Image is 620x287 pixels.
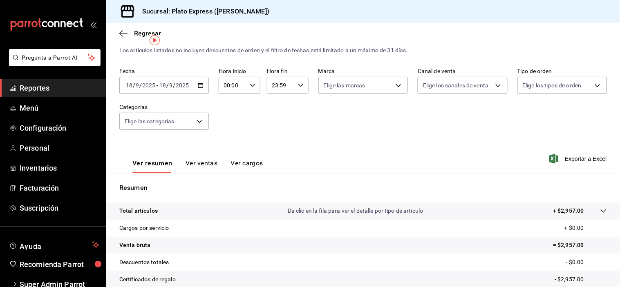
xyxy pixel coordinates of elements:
p: Da clic en la fila para ver el detalle por tipo de artículo [288,207,423,215]
label: Canal de venta [418,69,507,74]
span: Inventarios [20,162,99,174]
span: Reportes [20,82,99,93]
span: / [166,82,169,89]
button: Pregunta a Parrot AI [9,49,101,66]
span: Elige las marcas [324,81,365,89]
span: Pregunta a Parrot AI [22,53,88,62]
button: Ver ventas [186,159,218,173]
input: -- [125,82,133,89]
input: -- [159,82,166,89]
p: Descuentos totales [119,258,169,267]
span: Elige las categorías [125,117,175,125]
label: Categorías [119,105,209,110]
label: Tipo de orden [517,69,607,74]
span: Configuración [20,122,99,133]
p: + $0.00 [564,224,607,232]
span: Elige los canales de venta [423,81,488,89]
p: Certificados de regalo [119,275,176,284]
button: Ver cargos [231,159,264,173]
span: Regresar [134,29,161,37]
a: Pregunta a Parrot AI [6,59,101,68]
img: Tooltip marker [150,35,160,45]
input: -- [135,82,139,89]
span: Menú [20,102,99,113]
span: Elige los tipos de orden [523,81,582,89]
p: Resumen [119,183,607,193]
span: Suscripción [20,202,99,214]
span: / [173,82,176,89]
label: Hora fin [267,69,309,74]
span: Facturación [20,182,99,194]
input: -- [169,82,173,89]
input: ---- [142,82,156,89]
span: Recomienda Parrot [20,259,99,270]
h3: Sucursal: Plato Express ([PERSON_NAME]) [136,7,269,16]
label: Marca [318,69,408,74]
span: / [133,82,135,89]
span: - [157,82,158,89]
p: - $0.00 [566,258,607,267]
button: Ver resumen [132,159,172,173]
p: Cargos por servicio [119,224,169,232]
div: navigation tabs [132,159,263,173]
p: Venta bruta [119,241,150,249]
input: ---- [176,82,190,89]
button: open_drawer_menu [90,21,96,28]
span: Ayuda [20,240,89,250]
p: - $2,957.00 [555,275,607,284]
p: + $2,957.00 [553,207,584,215]
label: Hora inicio [219,69,260,74]
div: Los artículos listados no incluyen descuentos de orden y el filtro de fechas está limitado a un m... [119,46,607,55]
p: Total artículos [119,207,158,215]
button: Regresar [119,29,161,37]
span: / [139,82,142,89]
p: = $2,957.00 [553,241,607,249]
button: Exportar a Excel [551,154,607,164]
label: Fecha [119,69,209,74]
span: Personal [20,142,99,154]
